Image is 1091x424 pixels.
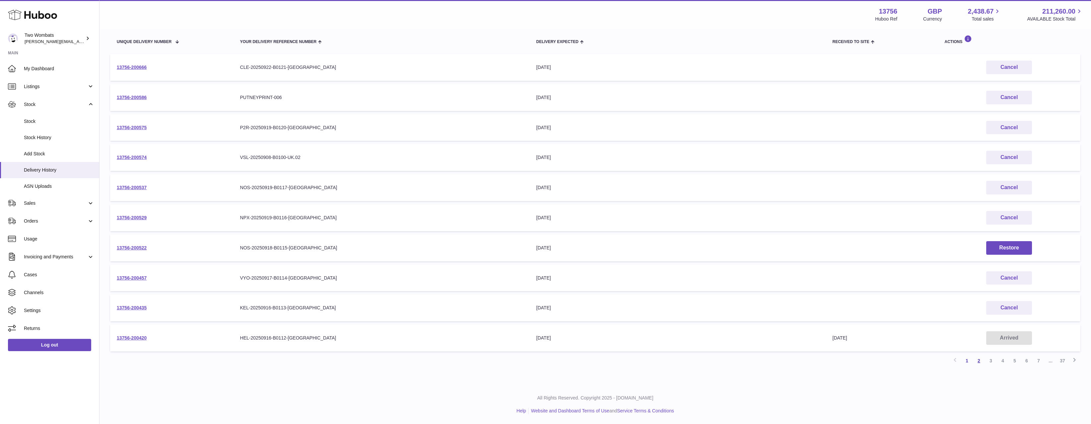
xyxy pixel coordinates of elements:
span: Stock [24,101,87,108]
div: [DATE] [536,335,819,341]
span: Cases [24,272,94,278]
a: 13756-200666 [117,65,147,70]
span: Sales [24,200,87,206]
div: NOS-20250919-B0117-[GEOGRAPHIC_DATA] [240,185,523,191]
div: VYO-20250917-B0114-[GEOGRAPHIC_DATA] [240,275,523,281]
span: Usage [24,236,94,242]
span: Returns [24,325,94,332]
div: [DATE] [536,64,819,71]
button: Cancel [986,211,1032,225]
span: Listings [24,83,87,90]
button: Cancel [986,301,1032,315]
div: [DATE] [536,185,819,191]
a: 4 [997,355,1009,367]
a: Help [517,408,526,413]
span: Received to Site [832,40,869,44]
a: 5 [1009,355,1021,367]
span: AVAILABLE Stock Total [1027,16,1083,22]
p: All Rights Reserved. Copyright 2025 - [DOMAIN_NAME] [105,395,1086,401]
div: [DATE] [536,154,819,161]
div: P2R-20250919-B0120-[GEOGRAPHIC_DATA] [240,125,523,131]
img: alan@twowombats.com [8,33,18,43]
a: 3 [985,355,997,367]
span: Stock [24,118,94,125]
div: Currency [923,16,942,22]
span: Total sales [972,16,1001,22]
a: 7 [1033,355,1045,367]
a: 37 [1057,355,1068,367]
a: 13756-200435 [117,305,147,310]
span: Invoicing and Payments [24,254,87,260]
a: 13756-200529 [117,215,147,220]
div: [DATE] [536,94,819,101]
span: ... [1045,355,1057,367]
span: Channels [24,290,94,296]
div: Huboo Ref [875,16,897,22]
div: Two Wombats [25,32,84,45]
div: VSL-20250908-B0100-UK.02 [240,154,523,161]
a: 211,260.00 AVAILABLE Stock Total [1027,7,1083,22]
a: 13756-200522 [117,245,147,250]
a: 6 [1021,355,1033,367]
span: Orders [24,218,87,224]
span: [PERSON_NAME][EMAIL_ADDRESS][DOMAIN_NAME] [25,39,133,44]
span: My Dashboard [24,66,94,72]
span: 2,438.67 [968,7,994,16]
span: ASN Uploads [24,183,94,189]
button: Restore [986,241,1032,255]
a: 13756-200574 [117,155,147,160]
a: 1 [961,355,973,367]
li: and [529,408,674,414]
button: Cancel [986,151,1032,164]
a: Website and Dashboard Terms of Use [531,408,609,413]
a: 2,438.67 Total sales [968,7,1001,22]
span: Settings [24,307,94,314]
div: NOS-20250918-B0115-[GEOGRAPHIC_DATA] [240,245,523,251]
span: [DATE] [832,335,847,341]
div: [DATE] [536,245,819,251]
span: Unique Delivery Number [117,40,171,44]
button: Cancel [986,121,1032,134]
div: PUTNEYPRINT-006 [240,94,523,101]
button: Cancel [986,91,1032,104]
div: [DATE] [536,125,819,131]
a: 13756-200586 [117,95,147,100]
a: 13756-200537 [117,185,147,190]
a: 13756-200420 [117,335,147,341]
div: [DATE] [536,215,819,221]
span: Stock History [24,134,94,141]
a: Service Terms & Conditions [617,408,674,413]
strong: 13756 [879,7,897,16]
button: Cancel [986,181,1032,194]
div: [DATE] [536,305,819,311]
a: 2 [973,355,985,367]
a: 13756-200457 [117,275,147,281]
a: Log out [8,339,91,351]
span: Your Delivery Reference Number [240,40,317,44]
div: Actions [944,35,1074,44]
div: [DATE] [536,275,819,281]
div: NPX-20250919-B0116-[GEOGRAPHIC_DATA] [240,215,523,221]
div: HEL-20250916-B0112-[GEOGRAPHIC_DATA] [240,335,523,341]
a: 13756-200575 [117,125,147,130]
div: CLE-20250922-B0121-[GEOGRAPHIC_DATA] [240,64,523,71]
button: Cancel [986,271,1032,285]
span: 211,260.00 [1042,7,1075,16]
div: KEL-20250916-B0113-[GEOGRAPHIC_DATA] [240,305,523,311]
span: Delivery Expected [536,40,578,44]
button: Cancel [986,61,1032,74]
strong: GBP [928,7,942,16]
span: Add Stock [24,151,94,157]
span: Delivery History [24,167,94,173]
